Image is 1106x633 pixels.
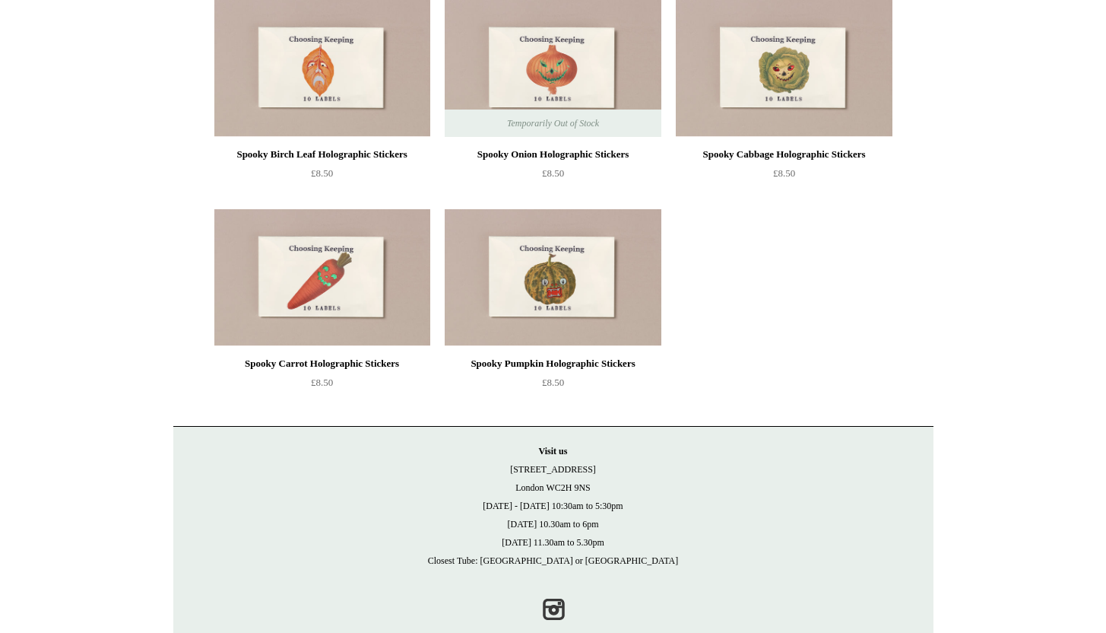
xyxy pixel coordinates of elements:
a: Instagram [537,593,570,626]
span: £8.50 [311,377,333,388]
div: Spooky Birch Leaf Holographic Stickers [218,145,426,164]
img: Spooky Pumpkin Holographic Stickers [445,209,661,346]
div: Spooky Cabbage Holographic Stickers [680,145,888,164]
span: Temporarily Out of Stock [492,110,614,137]
a: Spooky Pumpkin Holographic Stickers £8.50 [445,355,661,417]
img: Spooky Carrot Holographic Stickers [214,209,430,346]
a: Spooky Birch Leaf Holographic Stickers £8.50 [214,145,430,208]
strong: Visit us [539,446,568,456]
div: Spooky Onion Holographic Stickers [448,145,657,164]
span: £8.50 [773,167,795,179]
span: £8.50 [311,167,333,179]
p: [STREET_ADDRESS] London WC2H 9NS [DATE] - [DATE] 10:30am to 5:30pm [DATE] 10.30am to 6pm [DATE] 1... [189,442,918,570]
a: Spooky Carrot Holographic Stickers £8.50 [214,355,430,417]
div: Spooky Pumpkin Holographic Stickers [448,355,657,373]
a: Spooky Carrot Holographic Stickers Spooky Carrot Holographic Stickers [214,209,430,346]
a: Spooky Cabbage Holographic Stickers £8.50 [676,145,892,208]
a: Spooky Pumpkin Holographic Stickers Spooky Pumpkin Holographic Stickers [445,209,661,346]
span: £8.50 [542,377,564,388]
a: Spooky Onion Holographic Stickers £8.50 [445,145,661,208]
div: Spooky Carrot Holographic Stickers [218,355,426,373]
span: £8.50 [542,167,564,179]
